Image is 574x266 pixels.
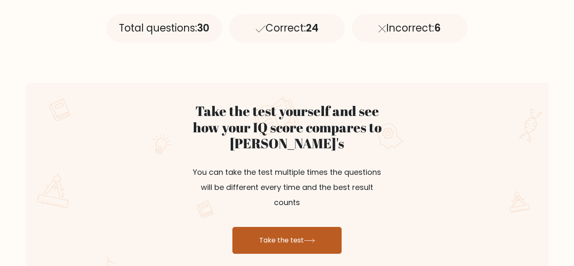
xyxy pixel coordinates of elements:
a: Take the test [232,227,342,254]
div: Correct: [229,14,345,42]
span: 24 [306,21,319,35]
span: 6 [434,21,441,35]
div: Total questions: [106,14,222,42]
span: 30 [197,21,209,35]
h2: Take the test yourself and see how your IQ score compares to [PERSON_NAME]'s [187,103,387,151]
p: You can take the test multiple times the questions will be different every time and the best resu... [187,155,387,220]
div: Incorrect: [352,14,468,42]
